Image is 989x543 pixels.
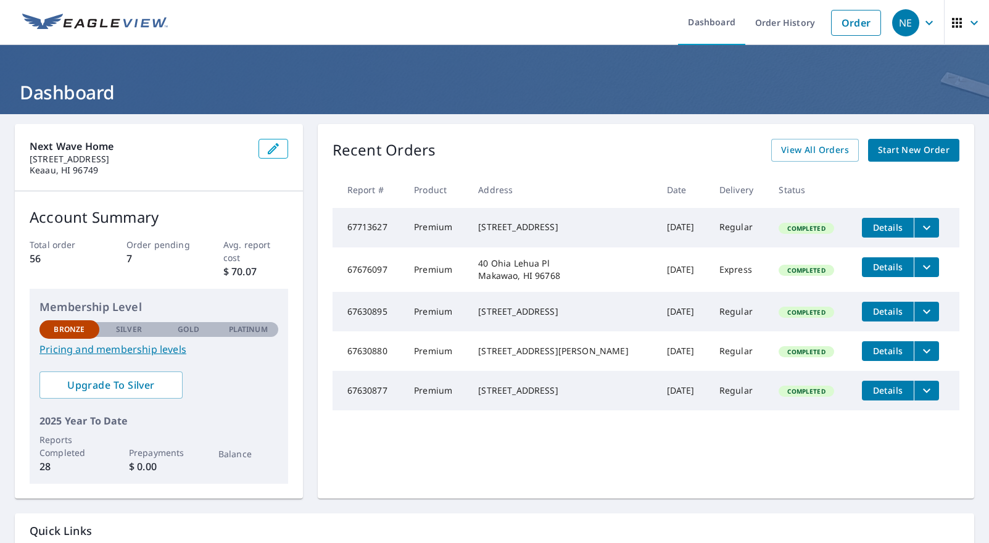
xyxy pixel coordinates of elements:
[478,221,647,233] div: [STREET_ADDRESS]
[869,384,906,396] span: Details
[333,172,405,208] th: Report #
[223,238,288,264] p: Avg. report cost
[878,143,950,158] span: Start New Order
[657,247,710,292] td: [DATE]
[333,331,405,371] td: 67630880
[710,172,769,208] th: Delivery
[657,331,710,371] td: [DATE]
[15,80,974,105] h1: Dashboard
[30,165,249,176] p: Keaau, HI 96749
[404,247,468,292] td: Premium
[39,459,99,474] p: 28
[333,247,405,292] td: 67676097
[831,10,881,36] a: Order
[862,341,914,361] button: detailsBtn-67630880
[780,387,832,396] span: Completed
[868,139,959,162] a: Start New Order
[769,172,852,208] th: Status
[333,371,405,410] td: 67630877
[914,381,939,400] button: filesDropdownBtn-67630877
[914,341,939,361] button: filesDropdownBtn-67630880
[218,447,278,460] p: Balance
[22,14,168,32] img: EV Logo
[126,238,191,251] p: Order pending
[478,257,647,282] div: 40 Ohia Lehua Pl Makawao, HI 96768
[914,218,939,238] button: filesDropdownBtn-67713627
[404,292,468,331] td: Premium
[404,208,468,247] td: Premium
[869,305,906,317] span: Details
[39,371,183,399] a: Upgrade To Silver
[404,371,468,410] td: Premium
[54,324,85,335] p: Bronze
[229,324,268,335] p: Platinum
[862,257,914,277] button: detailsBtn-67676097
[333,139,436,162] p: Recent Orders
[223,264,288,279] p: $ 70.07
[129,446,189,459] p: Prepayments
[710,208,769,247] td: Regular
[39,413,278,428] p: 2025 Year To Date
[404,172,468,208] th: Product
[30,206,288,228] p: Account Summary
[333,292,405,331] td: 67630895
[30,238,94,251] p: Total order
[869,345,906,357] span: Details
[116,324,142,335] p: Silver
[478,305,647,318] div: [STREET_ADDRESS]
[129,459,189,474] p: $ 0.00
[862,381,914,400] button: detailsBtn-67630877
[862,218,914,238] button: detailsBtn-67713627
[126,251,191,266] p: 7
[914,302,939,321] button: filesDropdownBtn-67630895
[30,523,959,539] p: Quick Links
[781,143,849,158] span: View All Orders
[39,342,278,357] a: Pricing and membership levels
[333,208,405,247] td: 67713627
[914,257,939,277] button: filesDropdownBtn-67676097
[468,172,656,208] th: Address
[780,224,832,233] span: Completed
[30,139,249,154] p: Next Wave Home
[780,308,832,317] span: Completed
[869,261,906,273] span: Details
[869,222,906,233] span: Details
[30,154,249,165] p: [STREET_ADDRESS]
[30,251,94,266] p: 56
[49,378,173,392] span: Upgrade To Silver
[178,324,199,335] p: Gold
[710,247,769,292] td: Express
[780,347,832,356] span: Completed
[404,331,468,371] td: Premium
[710,292,769,331] td: Regular
[710,371,769,410] td: Regular
[892,9,919,36] div: NE
[478,384,647,397] div: [STREET_ADDRESS]
[862,302,914,321] button: detailsBtn-67630895
[780,266,832,275] span: Completed
[771,139,859,162] a: View All Orders
[39,433,99,459] p: Reports Completed
[657,208,710,247] td: [DATE]
[657,371,710,410] td: [DATE]
[657,292,710,331] td: [DATE]
[478,345,647,357] div: [STREET_ADDRESS][PERSON_NAME]
[710,331,769,371] td: Regular
[39,299,278,315] p: Membership Level
[657,172,710,208] th: Date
